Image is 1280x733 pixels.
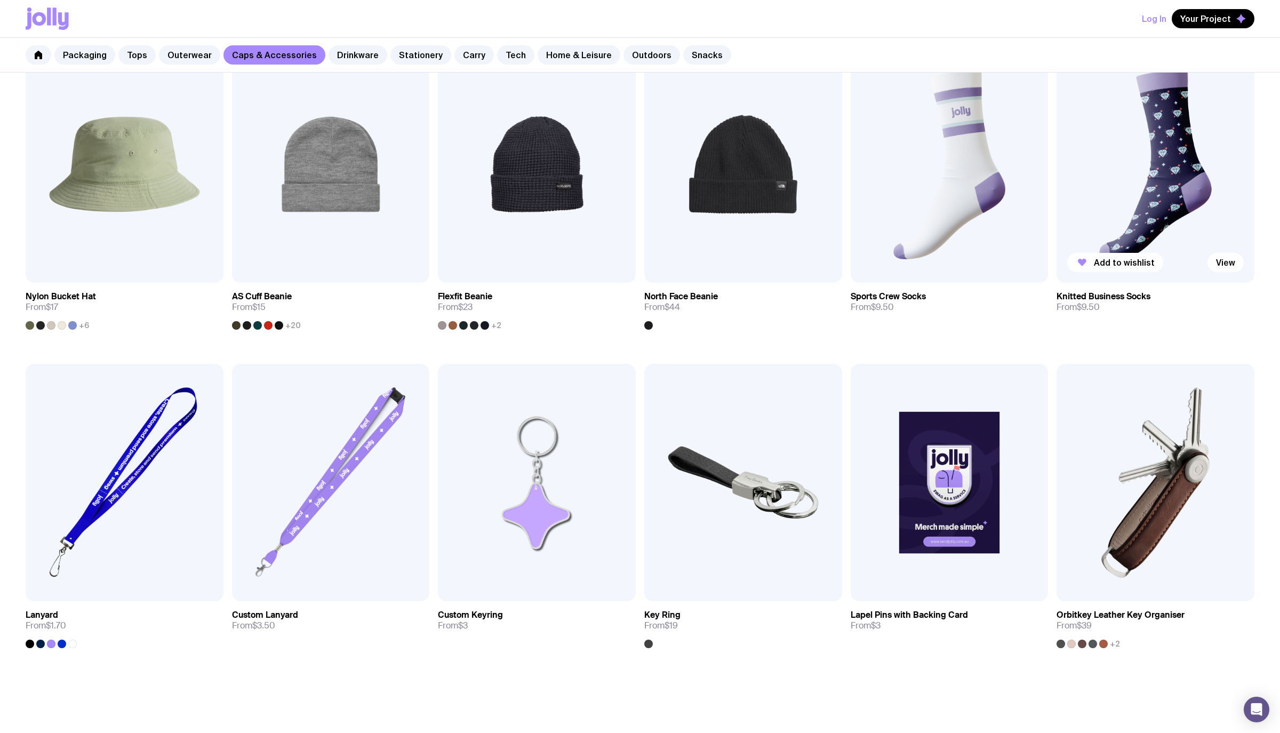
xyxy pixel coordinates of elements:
a: Outdoors [623,45,680,65]
a: Custom KeyringFrom$3 [438,601,636,640]
h3: Orbitkey Leather Key Organiser [1057,610,1185,620]
a: Custom LanyardFrom$3.50 [232,601,430,640]
span: $9.50 [871,301,894,313]
a: Tops [118,45,156,65]
span: +6 [79,321,89,330]
span: $1.70 [46,620,66,631]
span: $44 [665,301,680,313]
button: Your Project [1172,9,1254,28]
span: From [26,302,58,313]
h3: AS Cuff Beanie [232,291,292,302]
h3: Nylon Bucket Hat [26,291,96,302]
span: $15 [252,301,266,313]
a: Snacks [683,45,731,65]
span: $3.50 [252,620,275,631]
span: From [26,620,66,631]
span: $19 [665,620,678,631]
h3: Custom Keyring [438,610,503,620]
a: Carry [454,45,494,65]
span: $9.50 [1077,301,1100,313]
a: Orbitkey Leather Key OrganiserFrom$39+2 [1057,601,1254,648]
a: Knitted Business SocksFrom$9.50 [1057,283,1254,321]
span: From [851,302,894,313]
span: From [438,620,468,631]
h3: North Face Beanie [644,291,718,302]
span: From [851,620,881,631]
h3: Flexfit Beanie [438,291,492,302]
span: $39 [1077,620,1092,631]
span: From [1057,302,1100,313]
h3: Knitted Business Socks [1057,291,1150,302]
span: From [644,302,680,313]
span: +20 [285,321,301,330]
a: Flexfit BeanieFrom$23+2 [438,283,636,330]
a: Packaging [54,45,115,65]
span: From [232,620,275,631]
div: Open Intercom Messenger [1244,697,1269,722]
a: Lapel Pins with Backing CardFrom$3 [851,601,1049,640]
span: $3 [458,620,468,631]
span: $23 [458,301,473,313]
span: Add to wishlist [1094,257,1155,268]
a: Nylon Bucket HatFrom$17+6 [26,283,223,330]
span: Your Project [1180,13,1231,24]
span: From [644,620,678,631]
a: View [1207,253,1244,272]
a: Key RingFrom$19 [644,601,842,648]
a: Stationery [390,45,451,65]
a: Tech [497,45,534,65]
span: $3 [871,620,881,631]
a: Home & Leisure [538,45,620,65]
a: Outerwear [159,45,220,65]
span: $17 [46,301,58,313]
span: +2 [1110,640,1120,648]
h3: Key Ring [644,610,681,620]
a: Caps & Accessories [223,45,325,65]
a: Drinkware [329,45,387,65]
button: Add to wishlist [1067,253,1163,272]
button: Log In [1142,9,1166,28]
h3: Sports Crew Socks [851,291,926,302]
a: Sports Crew SocksFrom$9.50 [851,283,1049,321]
span: From [232,302,266,313]
span: From [438,302,473,313]
a: AS Cuff BeanieFrom$15+20 [232,283,430,330]
h3: Custom Lanyard [232,610,298,620]
span: +2 [491,321,501,330]
h3: Lanyard [26,610,58,620]
h3: Lapel Pins with Backing Card [851,610,968,620]
a: North Face BeanieFrom$44 [644,283,842,330]
span: From [1057,620,1092,631]
a: LanyardFrom$1.70 [26,601,223,648]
